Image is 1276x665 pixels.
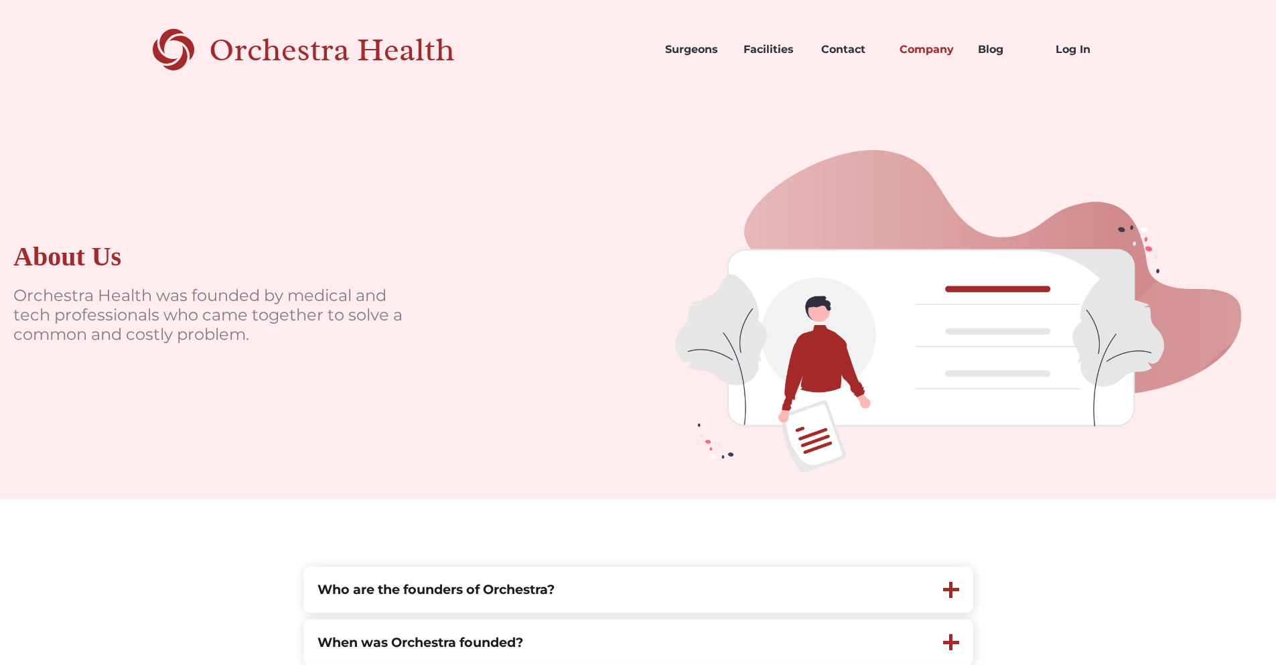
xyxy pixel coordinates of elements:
[153,27,502,72] a: home
[13,286,415,344] p: Orchestra Health was founded by medical and tech professionals who came together to solve a commo...
[13,241,121,273] div: About Us
[889,27,967,72] a: Company
[967,27,1046,72] a: Blog
[1045,27,1123,72] a: Log In
[209,36,502,64] div: Orchestra Health
[317,581,555,597] strong: Who are the founders of Orchestra?
[654,27,733,72] a: Surgeons
[733,27,811,72] a: Facilities
[317,634,523,650] strong: When was Orchestra founded?
[638,99,1276,499] img: doctors
[810,27,889,72] a: Contact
